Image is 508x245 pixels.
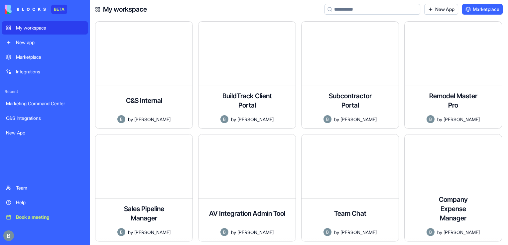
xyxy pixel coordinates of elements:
[128,229,133,236] span: by
[340,116,377,123] span: [PERSON_NAME]
[340,229,377,236] span: [PERSON_NAME]
[16,199,84,206] div: Help
[2,112,88,125] a: C&S Integrations
[16,39,84,46] div: New app
[16,185,84,191] div: Team
[2,196,88,209] a: Help
[126,96,162,105] h4: C&S Internal
[198,134,296,242] a: AV Integration Admin ToolAvatarby[PERSON_NAME]
[220,115,228,123] img: Avatar
[323,228,331,236] img: Avatar
[16,214,84,220] div: Book a meeting
[198,21,296,129] a: BuildTrack Client PortalAvatarby[PERSON_NAME]
[134,229,171,236] span: [PERSON_NAME]
[51,5,67,14] div: BETA
[334,209,366,218] h4: Team Chat
[437,229,442,236] span: by
[5,5,46,14] img: logo
[237,116,274,123] span: [PERSON_NAME]
[427,91,480,110] h4: Remodel Master Pro
[117,228,125,236] img: Avatar
[231,116,236,123] span: by
[427,195,480,223] h4: Company Expense Manager
[424,4,458,15] a: New App
[437,116,442,123] span: by
[95,134,193,242] a: Sales Pipeline ManagerAvatarby[PERSON_NAME]
[404,21,502,129] a: Remodel Master ProAvatarby[PERSON_NAME]
[231,229,236,236] span: by
[404,134,502,242] a: Company Expense ManagerAvatarby[PERSON_NAME]
[334,116,339,123] span: by
[16,68,84,75] div: Integrations
[2,50,88,64] a: Marketplace
[334,229,339,236] span: by
[209,209,285,218] h4: AV Integration Admin Tool
[103,5,147,14] h4: My workspace
[117,115,125,123] img: Avatar
[301,21,399,129] a: Subcontractor PortalAvatarby[PERSON_NAME]
[2,89,88,94] span: Recent
[427,228,435,236] img: Avatar
[220,228,228,236] img: Avatar
[462,4,503,15] a: Marketplace
[427,115,435,123] img: Avatar
[2,65,88,78] a: Integrations
[6,115,84,122] div: C&S Integrations
[16,54,84,60] div: Marketplace
[2,126,88,139] a: New App
[444,116,480,123] span: [PERSON_NAME]
[6,129,84,136] div: New App
[2,21,88,35] a: My workspace
[237,229,274,236] span: [PERSON_NAME]
[117,204,171,223] h4: Sales Pipeline Manager
[301,134,399,242] a: Team ChatAvatarby[PERSON_NAME]
[2,181,88,195] a: Team
[220,91,274,110] h4: BuildTrack Client Portal
[6,100,84,107] div: Marketing Command Center
[134,116,171,123] span: [PERSON_NAME]
[2,97,88,110] a: Marketing Command Center
[3,230,14,241] img: ACg8ocIug40qN1SCXJiinWdltW7QsPxROn8ZAVDlgOtPD8eQfXIZmw=s96-c
[444,229,480,236] span: [PERSON_NAME]
[2,210,88,224] a: Book a meeting
[95,21,193,129] a: C&S InternalAvatarby[PERSON_NAME]
[323,91,377,110] h4: Subcontractor Portal
[16,25,84,31] div: My workspace
[2,36,88,49] a: New app
[323,115,331,123] img: Avatar
[128,116,133,123] span: by
[5,5,67,14] a: BETA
